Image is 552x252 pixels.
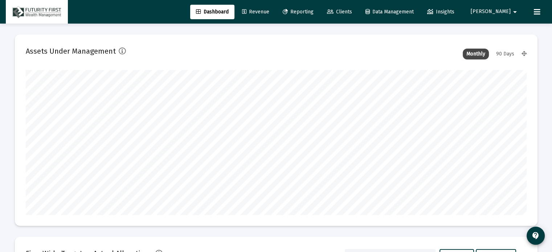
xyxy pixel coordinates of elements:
span: Data Management [365,9,414,15]
span: Dashboard [196,9,229,15]
div: Monthly [463,49,489,59]
h2: Assets Under Management [26,45,116,57]
div: 90 Days [492,49,518,59]
a: Clients [321,5,358,19]
span: [PERSON_NAME] [471,9,511,15]
mat-icon: contact_support [531,231,540,240]
button: [PERSON_NAME] [462,4,528,19]
a: Insights [421,5,460,19]
a: Reporting [277,5,319,19]
span: Reporting [283,9,314,15]
a: Data Management [360,5,420,19]
span: Insights [427,9,454,15]
span: Revenue [242,9,269,15]
mat-icon: arrow_drop_down [511,5,519,19]
img: Dashboard [11,5,62,19]
span: Clients [327,9,352,15]
a: Revenue [236,5,275,19]
a: Dashboard [190,5,234,19]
